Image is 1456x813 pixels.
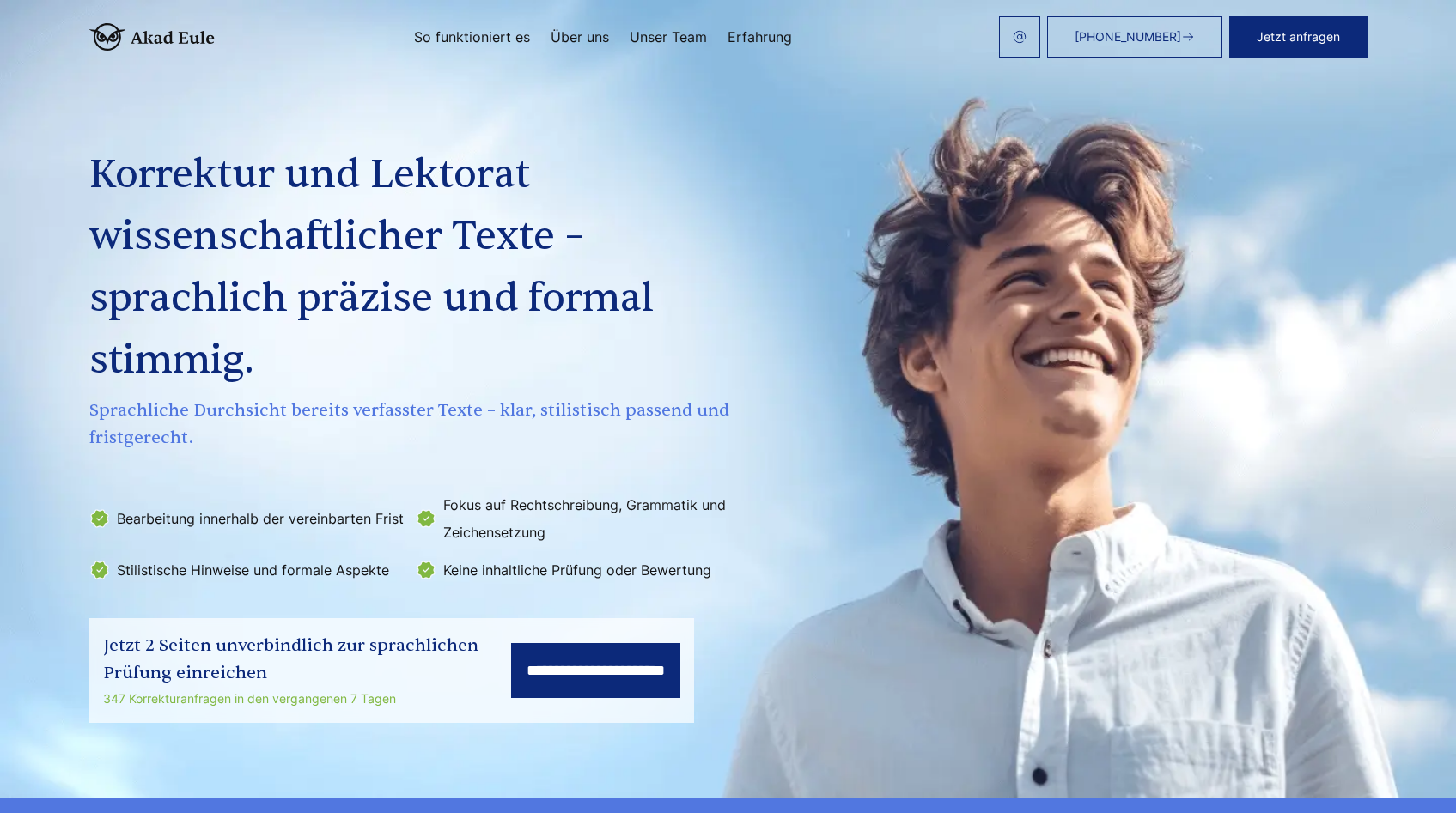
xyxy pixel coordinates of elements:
[89,144,735,391] h1: Korrektur und Lektorat wissenschaftlicher Texte – sprachlich präzise und formal stimmig.
[89,556,405,584] li: Stilistische Hinweise und formale Aspekte
[728,30,792,44] a: Erfahrung
[1047,16,1222,58] a: [PHONE_NUMBER]
[103,689,511,709] div: 347 Korrekturanfragen in den vergangenen 7 Tagen
[414,30,530,44] a: So funktioniert es
[630,30,707,44] a: Unser Team
[1229,16,1368,58] button: Jetzt anfragen
[551,30,609,44] a: Über uns
[416,491,732,546] li: Fokus auf Rechtschreibung, Grammatik und Zeichensetzung
[1075,30,1181,44] span: [PHONE_NUMBER]
[89,491,405,546] li: Bearbeitung innerhalb der vereinbarten Frist
[89,23,215,51] img: logo
[1013,30,1027,44] img: email
[416,556,732,584] li: Keine inhaltliche Prüfung oder Bewertung
[103,632,511,687] div: Jetzt 2 Seiten unverbindlich zur sprachlichen Prüfung einreichen
[89,397,735,452] span: Sprachliche Durchsicht bereits verfasster Texte – klar, stilistisch passend und fristgerecht.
